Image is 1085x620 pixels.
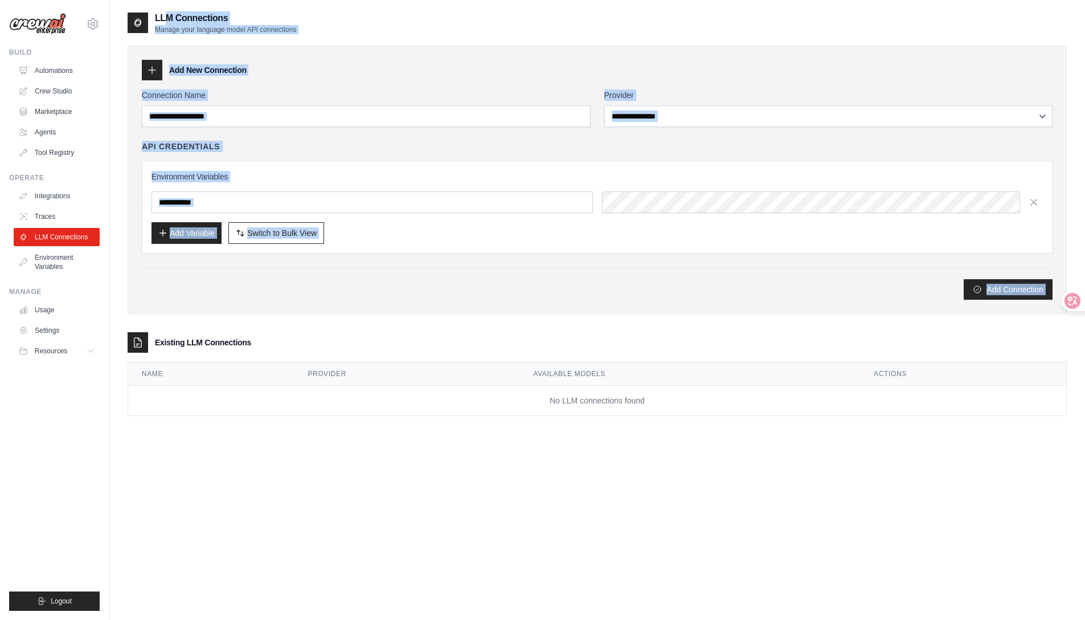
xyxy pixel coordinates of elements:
span: Logout [51,597,72,606]
a: Agents [14,123,100,141]
h2: LLM Connections [155,11,296,25]
button: Resources [14,342,100,360]
th: Name [128,362,294,386]
a: Environment Variables [14,248,100,276]
button: Logout [9,592,100,611]
h3: Add New Connection [169,64,247,76]
a: Marketplace [14,103,100,121]
a: Traces [14,207,100,226]
a: LLM Connections [14,228,100,246]
div: Manage [9,287,100,296]
div: Build [9,48,100,57]
span: Resources [35,346,67,356]
button: Add Variable [152,222,222,244]
a: Crew Studio [14,82,100,100]
div: Operate [9,173,100,182]
td: No LLM connections found [128,386,1066,416]
th: Actions [860,362,1066,386]
a: Automations [14,62,100,80]
label: Connection Name [142,89,591,101]
img: Logo [9,13,66,35]
label: Provider [604,89,1053,101]
h4: API Credentials [142,141,220,152]
th: Available Models [519,362,860,386]
button: Switch to Bulk View [228,222,324,244]
a: Settings [14,321,100,340]
a: Usage [14,301,100,319]
a: Integrations [14,187,100,205]
h3: Environment Variables [152,171,1043,182]
a: Tool Registry [14,144,100,162]
span: Switch to Bulk View [247,227,317,239]
th: Provider [294,362,520,386]
p: Manage your language model API connections [155,25,296,34]
h3: Existing LLM Connections [155,337,251,348]
button: Add Connection [964,279,1053,300]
